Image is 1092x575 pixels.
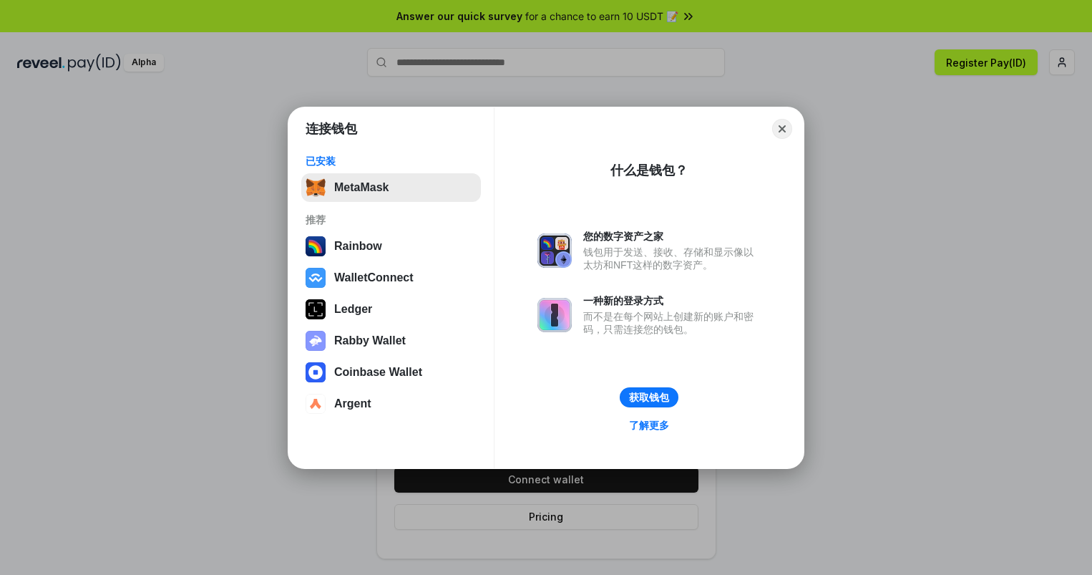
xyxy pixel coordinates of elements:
div: 一种新的登录方式 [583,294,761,307]
img: svg+xml,%3Csvg%20width%3D%2228%22%20height%3D%2228%22%20viewBox%3D%220%200%2028%2028%22%20fill%3D... [306,268,326,288]
img: svg+xml,%3Csvg%20xmlns%3D%22http%3A%2F%2Fwww.w3.org%2F2000%2Fsvg%22%20fill%3D%22none%22%20viewBox... [306,331,326,351]
a: 了解更多 [620,416,678,435]
div: Argent [334,397,371,410]
div: 钱包用于发送、接收、存储和显示像以太坊和NFT这样的数字资产。 [583,246,761,271]
button: Close [772,119,792,139]
img: svg+xml,%3Csvg%20fill%3D%22none%22%20height%3D%2233%22%20viewBox%3D%220%200%2035%2033%22%20width%... [306,178,326,198]
button: Rainbow [301,232,481,261]
div: 您的数字资产之家 [583,230,761,243]
button: MetaMask [301,173,481,202]
button: 获取钱包 [620,387,678,407]
div: Rainbow [334,240,382,253]
div: Ledger [334,303,372,316]
div: MetaMask [334,181,389,194]
img: svg+xml,%3Csvg%20xmlns%3D%22http%3A%2F%2Fwww.w3.org%2F2000%2Fsvg%22%20width%3D%2228%22%20height%3... [306,299,326,319]
button: Ledger [301,295,481,324]
div: 而不是在每个网站上创建新的账户和密码，只需连接您的钱包。 [583,310,761,336]
img: svg+xml,%3Csvg%20width%3D%2228%22%20height%3D%2228%22%20viewBox%3D%220%200%2028%2028%22%20fill%3D... [306,362,326,382]
div: 已安装 [306,155,477,168]
div: Coinbase Wallet [334,366,422,379]
div: 获取钱包 [629,391,669,404]
img: svg+xml,%3Csvg%20xmlns%3D%22http%3A%2F%2Fwww.w3.org%2F2000%2Fsvg%22%20fill%3D%22none%22%20viewBox... [537,298,572,332]
div: 什么是钱包？ [610,162,688,179]
img: svg+xml,%3Csvg%20xmlns%3D%22http%3A%2F%2Fwww.w3.org%2F2000%2Fsvg%22%20fill%3D%22none%22%20viewBox... [537,233,572,268]
div: WalletConnect [334,271,414,284]
div: 了解更多 [629,419,669,432]
div: Rabby Wallet [334,334,406,347]
button: Coinbase Wallet [301,358,481,387]
img: svg+xml,%3Csvg%20width%3D%22120%22%20height%3D%22120%22%20viewBox%3D%220%200%20120%20120%22%20fil... [306,236,326,256]
h1: 连接钱包 [306,120,357,137]
button: Rabby Wallet [301,327,481,355]
button: Argent [301,390,481,418]
button: WalletConnect [301,264,481,292]
div: 推荐 [306,213,477,226]
img: svg+xml,%3Csvg%20width%3D%2228%22%20height%3D%2228%22%20viewBox%3D%220%200%2028%2028%22%20fill%3D... [306,394,326,414]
